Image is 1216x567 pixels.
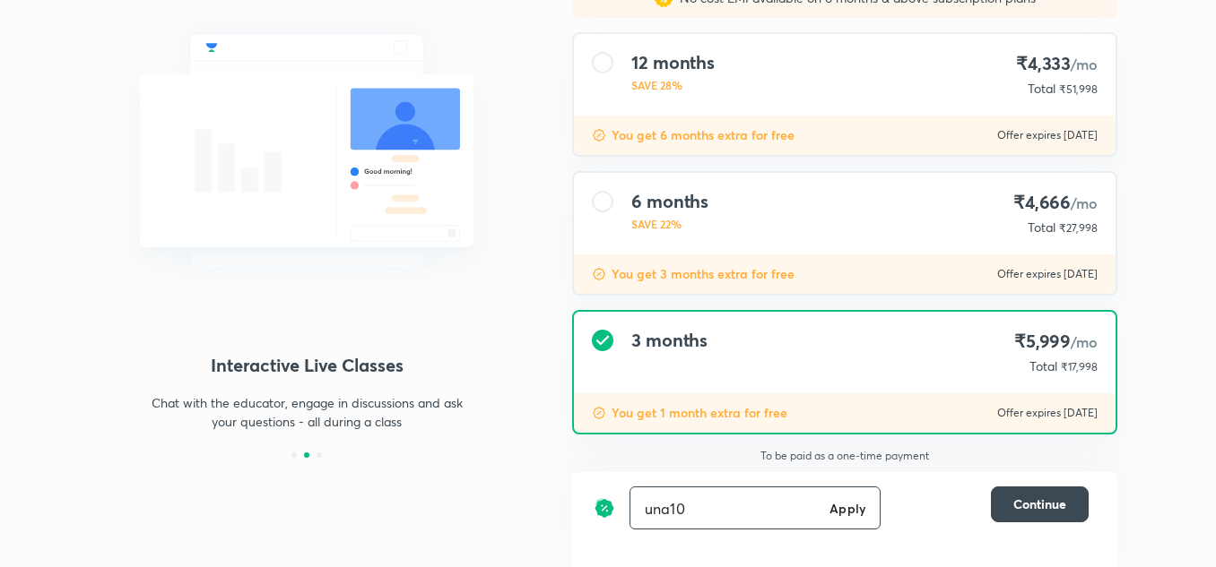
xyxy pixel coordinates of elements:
[612,126,795,144] p: You get 6 months extra for free
[612,404,787,422] p: You get 1 month extra for free
[1059,221,1098,235] span: ₹27,998
[592,267,606,281] img: discount
[1071,55,1098,73] span: /mo
[592,128,606,142] img: discount
[1014,330,1098,354] h4: ₹5,999
[630,487,822,529] input: Have a referral code?
[1059,82,1098,96] span: ₹51,998
[631,52,715,73] h4: 12 months
[631,191,708,212] h4: 6 months
[991,486,1089,522] button: Continue
[997,128,1098,142] p: Offer expires [DATE]
[1028,219,1055,236] p: Total
[1029,357,1057,375] p: Total
[1071,193,1098,212] span: /mo
[631,216,708,232] p: SAVE 22%
[997,406,1098,420] p: Offer expires [DATE]
[1028,80,1055,98] p: Total
[1016,52,1098,76] h4: ₹4,333
[1013,495,1066,513] span: Continue
[1071,332,1098,351] span: /mo
[1013,191,1098,215] h4: ₹4,666
[612,265,795,283] p: You get 3 months extra for free
[1061,360,1098,374] span: ₹17,998
[631,77,715,93] p: SAVE 28%
[594,486,615,529] img: discount
[631,330,708,351] h4: 3 months
[997,267,1098,281] p: Offer expires [DATE]
[151,393,463,431] p: Chat with the educator, engage in discussions and ask your questions - all during a class
[558,449,1132,463] p: To be paid as a one-time payment
[99,352,515,379] h4: Interactive Live Classes
[829,499,865,518] h6: Apply
[592,406,606,420] img: discount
